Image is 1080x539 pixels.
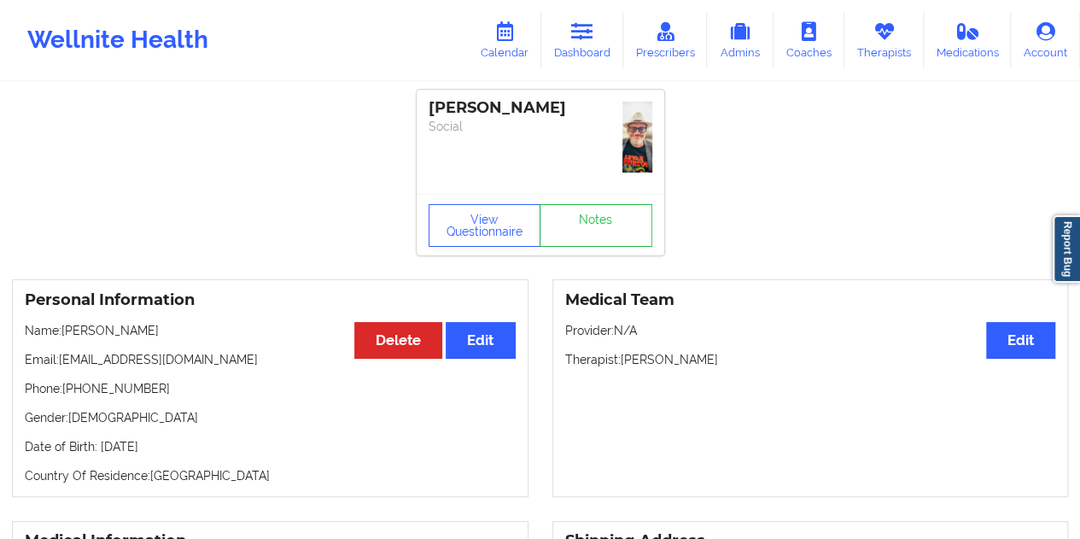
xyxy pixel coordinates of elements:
[707,12,774,68] a: Admins
[25,380,516,397] p: Phone: [PHONE_NUMBER]
[565,290,1056,310] h3: Medical Team
[25,290,516,310] h3: Personal Information
[25,467,516,484] p: Country Of Residence: [GEOGRAPHIC_DATA]
[429,204,541,247] button: View Questionnaire
[565,351,1056,368] p: Therapist: [PERSON_NAME]
[429,98,652,118] div: [PERSON_NAME]
[25,351,516,368] p: Email: [EMAIL_ADDRESS][DOMAIN_NAME]
[25,322,516,339] p: Name: [PERSON_NAME]
[622,102,652,173] img: 6948a103-83d2-402f-9874-de515c56a5a4_19307f2e-4b5e-473f-9004-fcf2dbdf81051000001254.jpg
[924,12,1012,68] a: Medications
[1011,12,1080,68] a: Account
[1053,215,1080,283] a: Report Bug
[25,438,516,455] p: Date of Birth: [DATE]
[25,409,516,426] p: Gender: [DEMOGRAPHIC_DATA]
[540,204,652,247] a: Notes
[844,12,924,68] a: Therapists
[446,322,515,359] button: Edit
[986,322,1055,359] button: Edit
[623,12,708,68] a: Prescribers
[541,12,623,68] a: Dashboard
[429,118,652,135] p: Social
[565,322,1056,339] p: Provider: N/A
[774,12,844,68] a: Coaches
[468,12,541,68] a: Calendar
[354,322,442,359] button: Delete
